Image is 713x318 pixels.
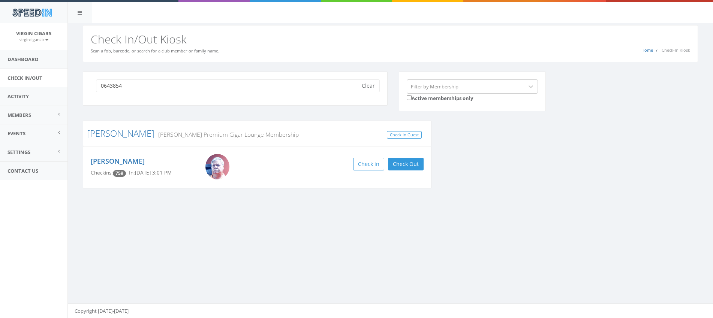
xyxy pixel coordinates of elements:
[91,48,219,54] small: Scan a fob, barcode, or search for a club member or family name.
[387,131,422,139] a: Check In Guest
[407,94,473,102] label: Active memberships only
[91,157,145,166] a: [PERSON_NAME]
[87,127,154,139] a: [PERSON_NAME]
[407,95,412,100] input: Active memberships only
[96,79,362,92] input: Search a name to check in
[129,169,172,176] span: In: [DATE] 3:01 PM
[16,30,51,37] span: Virgin Cigars
[205,154,229,179] img: Big_Mike.jpg
[7,130,25,137] span: Events
[7,149,30,155] span: Settings
[641,47,653,53] a: Home
[7,167,38,174] span: Contact Us
[91,169,113,176] span: Checkins:
[388,158,424,170] button: Check Out
[357,79,380,92] button: Clear
[411,83,458,90] div: Filter by Membership
[154,130,299,139] small: [PERSON_NAME] Premium Cigar Lounge Membership
[662,47,690,53] span: Check-In Kiosk
[113,170,126,177] span: Checkin count
[91,33,690,45] h2: Check In/Out Kiosk
[19,36,48,43] a: virgincigarsllc
[9,6,55,19] img: speedin_logo.png
[353,158,384,170] button: Check in
[19,37,48,42] small: virgincigarsllc
[7,112,31,118] span: Members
